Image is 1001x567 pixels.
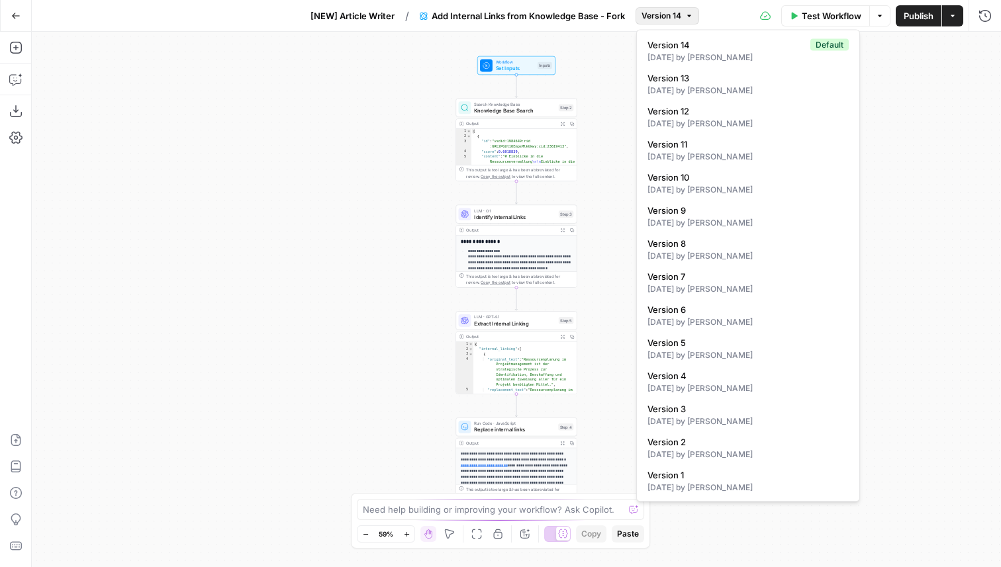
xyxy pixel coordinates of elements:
[559,317,573,324] div: Step 5
[647,184,849,196] div: [DATE] by [PERSON_NAME]
[647,138,843,151] span: Version 11
[466,167,573,179] div: This output is too large & has been abbreviated for review. to view the full content.
[647,204,843,217] span: Version 9
[617,528,639,540] span: Paste
[636,7,699,24] button: Version 14
[904,9,933,22] span: Publish
[432,9,625,22] span: Add Internal Links from Knowledge Base - Fork
[456,139,471,149] div: 3
[455,99,577,181] div: Search Knowledge BaseKnowledge Base SearchStep 2Output[ { "id":"vsdid:1984649:rid :6Rt2PGUt1OEmps...
[810,39,849,51] div: Default
[469,341,473,347] span: Toggle code folding, rows 1 through 52
[647,217,849,229] div: [DATE] by [PERSON_NAME]
[515,288,518,310] g: Edge from step_3 to step_5
[515,394,518,417] g: Edge from step_5 to step_4
[896,5,941,26] button: Publish
[474,101,555,107] span: Search Knowledge Base
[647,382,849,394] div: [DATE] by [PERSON_NAME]
[303,5,403,26] button: [NEW] Article Writer
[647,482,849,494] div: [DATE] by [PERSON_NAME]
[647,283,849,295] div: [DATE] by [PERSON_NAME]
[647,449,849,460] div: [DATE] by [PERSON_NAME]
[456,352,473,357] div: 3
[802,9,861,22] span: Test Workflow
[647,316,849,328] div: [DATE] by [PERSON_NAME]
[474,208,555,214] span: LLM · O1
[647,71,843,85] span: Version 13
[466,486,573,499] div: This output is too large & has been abbreviated for review. to view the full content.
[456,347,473,352] div: 2
[647,52,849,64] div: [DATE] by [PERSON_NAME]
[647,303,843,316] span: Version 6
[481,281,510,285] span: Copy the output
[466,273,573,286] div: This output is too large & has been abbreviated for review. to view the full content.
[559,104,573,111] div: Step 2
[474,320,555,327] span: Extract Internal Linking
[781,5,869,26] button: Test Workflow
[647,402,843,415] span: Version 3
[456,357,473,387] div: 4
[647,171,843,184] span: Version 10
[581,528,601,540] span: Copy
[466,227,555,233] div: Output
[412,5,633,26] button: Add Internal Links from Knowledge Base - Fork
[466,120,555,126] div: Output
[647,85,849,97] div: [DATE] by [PERSON_NAME]
[456,134,471,139] div: 2
[405,8,409,24] span: /
[481,174,510,179] span: Copy the output
[647,38,805,52] span: Version 14
[612,525,644,543] button: Paste
[456,388,473,439] div: 5
[647,118,849,130] div: [DATE] by [PERSON_NAME]
[636,30,860,502] div: Version 14
[455,311,577,394] div: LLM · GPT-4.1Extract Internal LinkingStep 5Output{ "internal_linking":[ { "original_text":"Ressou...
[456,149,471,154] div: 4
[379,529,393,539] span: 59%
[538,62,552,69] div: Inputs
[647,369,843,382] span: Version 4
[559,210,573,218] div: Step 3
[647,237,843,250] span: Version 8
[576,525,606,543] button: Copy
[647,435,843,449] span: Version 2
[469,347,473,352] span: Toggle code folding, rows 2 through 51
[467,134,471,139] span: Toggle code folding, rows 2 through 6
[647,250,849,262] div: [DATE] by [PERSON_NAME]
[474,420,555,426] span: Run Code · JavaScript
[647,270,843,283] span: Version 7
[496,59,535,65] span: Workflow
[558,423,573,431] div: Step 4
[474,314,555,320] span: LLM · GPT-4.1
[515,75,518,97] g: Edge from start to step_2
[496,64,535,72] span: Set Inputs
[455,56,577,75] div: WorkflowSet InputsInputs
[647,151,849,163] div: [DATE] by [PERSON_NAME]
[469,352,473,357] span: Toggle code folding, rows 3 through 6
[647,105,843,118] span: Version 12
[474,213,555,221] span: Identify Internal Links
[467,129,471,134] span: Toggle code folding, rows 1 through 7
[647,415,849,427] div: [DATE] by [PERSON_NAME]
[647,336,843,349] span: Version 5
[466,333,555,339] div: Output
[647,349,849,361] div: [DATE] by [PERSON_NAME]
[474,425,555,433] span: Replace internal links
[474,107,555,114] span: Knowledge Base Search
[456,341,473,347] div: 1
[466,440,555,446] div: Output
[515,181,518,204] g: Edge from step_2 to step_3
[310,9,395,22] span: [NEW] Article Writer
[456,129,471,134] div: 1
[642,10,681,22] span: Version 14
[647,468,843,482] span: Version 1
